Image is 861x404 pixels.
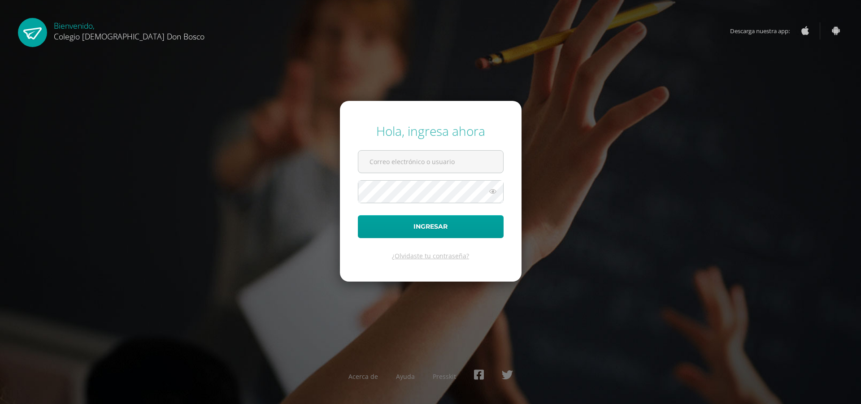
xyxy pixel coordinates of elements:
[730,22,799,39] span: Descarga nuestra app:
[396,372,415,381] a: Ayuda
[348,372,378,381] a: Acerca de
[358,215,504,238] button: Ingresar
[392,252,469,260] a: ¿Olvidaste tu contraseña?
[358,151,503,173] input: Correo electrónico o usuario
[54,18,204,42] div: Bienvenido,
[433,372,456,381] a: Presskit
[358,122,504,139] div: Hola, ingresa ahora
[54,31,204,42] span: Colegio [DEMOGRAPHIC_DATA] Don Bosco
